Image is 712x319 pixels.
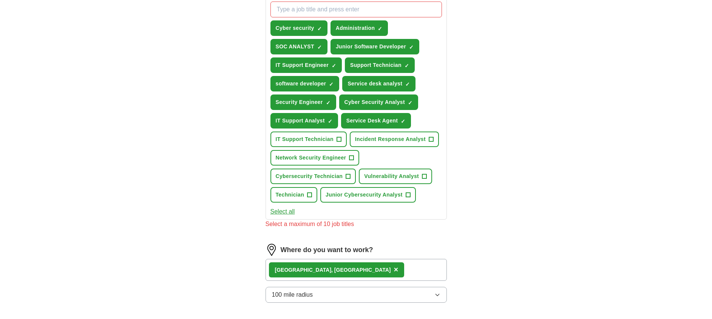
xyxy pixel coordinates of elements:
span: Cyber security [276,24,314,32]
span: Service desk analyst [348,80,402,88]
span: Junior Cybersecurity Analyst [326,191,403,199]
span: Administration [336,24,375,32]
span: ✓ [408,100,412,106]
span: Support Technician [350,61,402,69]
button: Cybersecurity Technician [270,169,356,184]
button: Service Desk Agent✓ [341,113,411,129]
div: Select a maximum of 10 job titles [266,220,447,229]
span: Vulnerability Analyst [364,172,419,180]
span: ✓ [378,26,382,32]
button: software developer✓ [270,76,340,91]
span: ✓ [329,81,334,87]
span: IT Support Engineer [276,61,329,69]
span: ✓ [317,26,322,32]
button: Security Engineer✓ [270,94,336,110]
span: IT Support Analyst [276,117,325,125]
button: 100 mile radius [266,287,447,303]
span: Security Engineer [276,98,323,106]
span: Technician [276,191,304,199]
span: ✓ [405,81,410,87]
button: Network Security Engineer [270,150,360,166]
button: × [394,264,398,276]
input: Type a job title and press enter [270,2,442,17]
label: Where do you want to work? [281,245,373,255]
button: IT Support Technician [270,132,347,147]
span: ✓ [409,44,414,50]
button: Cyber Security Analyst✓ [339,94,418,110]
button: SOC ANALYST✓ [270,39,327,54]
button: Incident Response Analyst [350,132,439,147]
span: Network Security Engineer [276,154,346,162]
button: Junior Cybersecurity Analyst [320,187,416,203]
button: Technician [270,187,318,203]
span: ✓ [332,63,336,69]
button: IT Support Analyst✓ [270,113,338,129]
button: IT Support Engineer✓ [270,57,342,73]
button: Support Technician✓ [345,57,415,73]
span: Junior Software Developer [336,43,406,51]
span: × [394,265,398,274]
img: location.png [266,244,278,256]
span: IT Support Technician [276,135,334,143]
button: Service desk analyst✓ [342,76,415,91]
span: Cyber Security Analyst [344,98,405,106]
span: ✓ [405,63,409,69]
button: Cyber security✓ [270,20,327,36]
span: ✓ [328,118,332,124]
span: 100 mile radius [272,290,313,299]
span: SOC ANALYST [276,43,314,51]
span: ✓ [317,44,322,50]
span: Service Desk Agent [346,117,398,125]
span: ✓ [326,100,331,106]
button: Vulnerability Analyst [359,169,432,184]
button: Administration✓ [331,20,388,36]
span: ✓ [401,118,405,124]
button: Select all [270,207,295,216]
div: [GEOGRAPHIC_DATA], [GEOGRAPHIC_DATA] [275,266,391,274]
button: Junior Software Developer✓ [331,39,419,54]
span: software developer [276,80,326,88]
span: Incident Response Analyst [355,135,426,143]
span: Cybersecurity Technician [276,172,343,180]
